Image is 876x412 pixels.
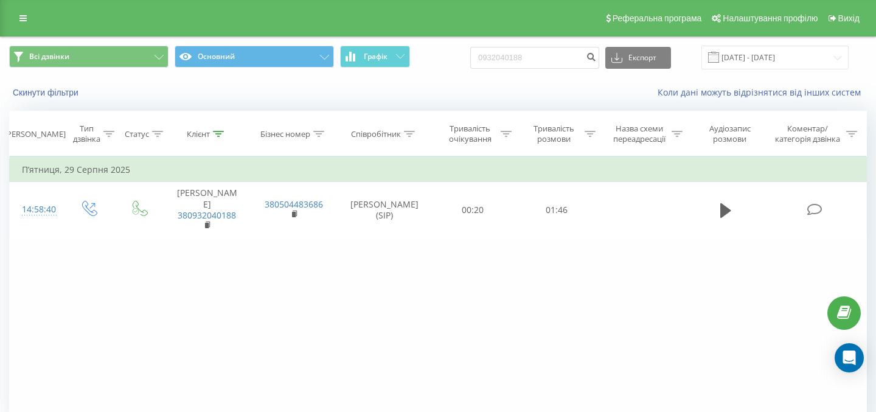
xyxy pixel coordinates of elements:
td: [PERSON_NAME] (SIP) [338,182,431,238]
span: Налаштування профілю [723,13,818,23]
span: Реферальна програма [613,13,702,23]
span: Вихід [838,13,860,23]
div: Тривалість очікування [442,124,498,144]
button: Експорт [605,47,671,69]
td: 00:20 [431,182,515,238]
div: Тривалість розмови [526,124,582,144]
div: Назва схеми переадресації [610,124,669,144]
div: Тип дзвінка [73,124,100,144]
div: Open Intercom Messenger [835,343,864,372]
div: Статус [125,129,149,139]
a: Коли дані можуть відрізнятися вiд інших систем [658,86,867,98]
a: 380504483686 [265,198,323,210]
td: П’ятниця, 29 Серпня 2025 [10,158,867,182]
button: Скинути фільтри [9,87,85,98]
td: 01:46 [515,182,599,238]
a: 380932040188 [178,209,236,221]
td: [PERSON_NAME] [164,182,251,238]
span: Всі дзвінки [29,52,69,61]
span: Графік [364,52,388,61]
button: Всі дзвінки [9,46,169,68]
div: Аудіозапис розмови [697,124,763,144]
div: Бізнес номер [260,129,310,139]
input: Пошук за номером [470,47,599,69]
div: Коментар/категорія дзвінка [772,124,843,144]
button: Основний [175,46,334,68]
div: Співробітник [351,129,401,139]
div: 14:58:40 [22,198,51,222]
div: [PERSON_NAME] [4,129,66,139]
button: Графік [340,46,410,68]
div: Клієнт [187,129,210,139]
